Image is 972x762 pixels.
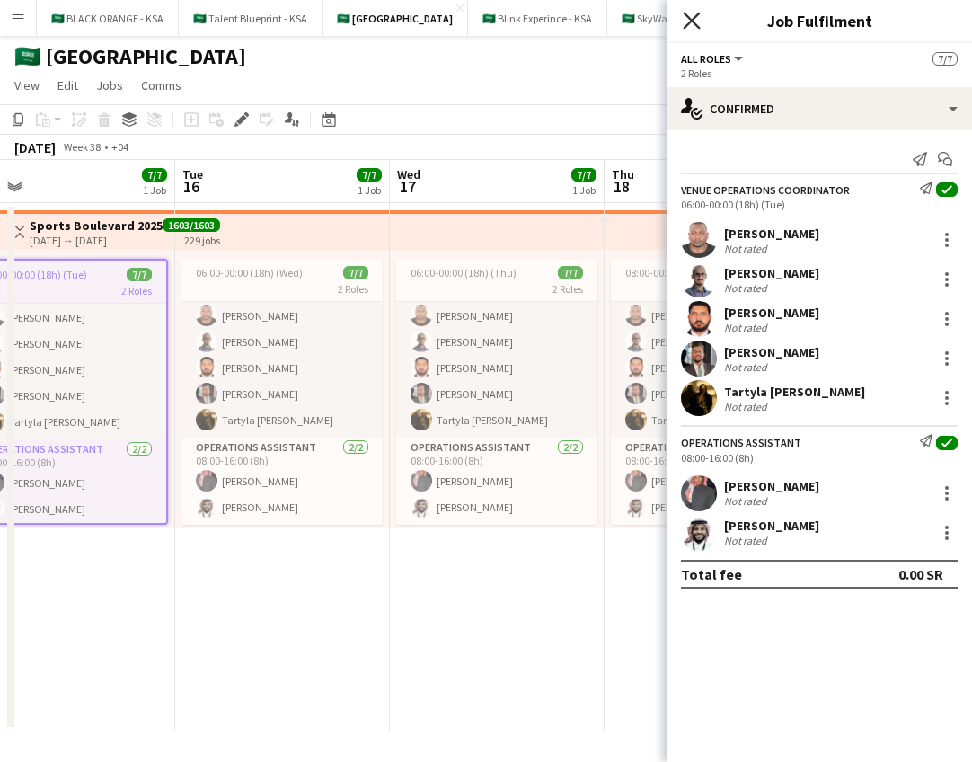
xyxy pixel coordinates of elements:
app-card-role: Operations Assistant2/208:00-16:00 (8h)[PERSON_NAME][PERSON_NAME] [611,438,812,525]
div: 1 Job [572,183,596,197]
button: All roles [681,52,746,66]
span: 06:00-00:00 (18h) (Wed) [196,266,303,279]
span: Thu [612,166,634,182]
div: Not rated [724,534,771,547]
div: VENUE OPERATIONS COORDINATOR [681,183,850,197]
div: Total fee [681,565,742,583]
a: View [7,74,47,97]
span: 7/7 [558,266,583,279]
div: Not rated [724,400,771,413]
span: View [14,77,40,93]
div: Tartyla [PERSON_NAME] [724,384,865,400]
span: 7/7 [571,168,596,182]
div: Operations Assistant [681,436,801,449]
span: Edit [57,77,78,93]
div: +04 [111,140,128,154]
app-card-role: VENUE OPERATIONS COORDINATOR5/506:00-00:00 (18h)[PERSON_NAME][PERSON_NAME][PERSON_NAME][PERSON_NA... [181,272,383,438]
div: Not rated [724,242,771,255]
a: Edit [50,74,85,97]
span: 17 [394,176,420,197]
div: Not rated [724,281,771,295]
app-job-card: 06:00-00:00 (18h) (Wed)7/72 RolesVENUE OPERATIONS COORDINATOR5/506:00-00:00 (18h)[PERSON_NAME][PE... [181,259,383,525]
div: [DATE] [14,138,56,156]
div: [PERSON_NAME] [724,226,819,242]
span: 2 Roles [121,284,152,297]
app-card-role: VENUE OPERATIONS COORDINATOR5/508:00-00:00 (16h)[PERSON_NAME][PERSON_NAME][PERSON_NAME][PERSON_NA... [611,272,812,438]
span: 18 [609,176,634,197]
app-card-role: Operations Assistant2/208:00-16:00 (8h)[PERSON_NAME][PERSON_NAME] [396,438,597,525]
h3: Sports Boulevard 2025 [30,217,163,234]
span: 7/7 [127,268,152,281]
span: 06:00-00:00 (18h) (Thu) [411,266,517,279]
div: [PERSON_NAME] [724,518,819,534]
span: 7/7 [357,168,382,182]
div: 1 Job [143,183,166,197]
a: Comms [134,74,189,97]
span: Tue [182,166,203,182]
div: Not rated [724,360,771,374]
span: All roles [681,52,731,66]
div: [PERSON_NAME] [724,344,819,360]
button: 🇸🇦 Talent Blueprint - KSA [179,1,323,36]
span: 08:00-00:00 (16h) (Fri) [625,266,724,279]
app-job-card: 06:00-00:00 (18h) (Thu)7/72 RolesVENUE OPERATIONS COORDINATOR5/506:00-00:00 (18h)[PERSON_NAME][PE... [396,259,597,525]
div: Confirmed [667,87,972,130]
div: 229 jobs [184,232,220,247]
div: [PERSON_NAME] [724,478,819,494]
span: Wed [397,166,420,182]
h1: 🇸🇦 [GEOGRAPHIC_DATA] [14,43,246,70]
span: 16 [180,176,203,197]
button: 🇸🇦 Blink Experince - KSA [468,1,607,36]
div: [PERSON_NAME] [724,265,819,281]
div: 08:00-16:00 (8h) [681,451,958,465]
span: 7/7 [932,52,958,66]
app-card-role: VENUE OPERATIONS COORDINATOR5/506:00-00:00 (18h)[PERSON_NAME][PERSON_NAME][PERSON_NAME][PERSON_NA... [396,272,597,438]
span: 2 Roles [552,282,583,296]
span: 1603/1603 [163,218,220,232]
div: 0.00 SR [898,565,943,583]
app-job-card: 08:00-00:00 (16h) (Fri)7/72 RolesVENUE OPERATIONS COORDINATOR5/508:00-00:00 (16h)[PERSON_NAME][PE... [611,259,812,525]
h3: Job Fulfilment [667,9,972,32]
span: 2 Roles [338,282,368,296]
button: 🇸🇦 BLACK ORANGE - KSA [37,1,179,36]
div: [PERSON_NAME] [724,305,819,321]
div: 06:00-00:00 (18h) (Tue) [681,198,958,211]
div: 2 Roles [681,66,958,80]
div: [DATE] → [DATE] [30,234,163,247]
span: Jobs [96,77,123,93]
span: Week 38 [59,140,104,154]
button: 🇸🇦 [GEOGRAPHIC_DATA] [323,1,468,36]
app-card-role: Operations Assistant2/208:00-16:00 (8h)[PERSON_NAME][PERSON_NAME] [181,438,383,525]
div: 1 Job [358,183,381,197]
div: Not rated [724,321,771,334]
button: 🇸🇦 SkyWaves - KSA [607,1,723,36]
div: Not rated [724,494,771,508]
a: Jobs [89,74,130,97]
span: 7/7 [142,168,167,182]
span: 7/7 [343,266,368,279]
span: Comms [141,77,181,93]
